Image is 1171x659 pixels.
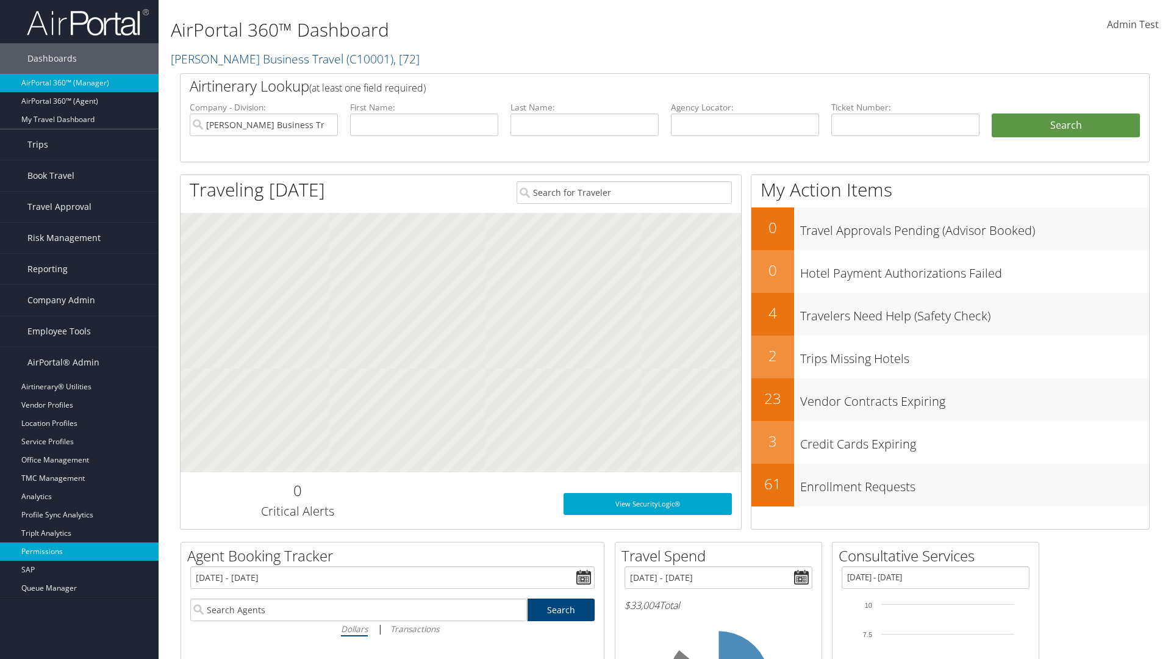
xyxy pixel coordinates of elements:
[393,51,420,67] span: , [ 72 ]
[865,602,872,609] tspan: 10
[27,347,99,378] span: AirPortal® Admin
[27,8,149,37] img: airportal-logo.png
[190,503,405,520] h3: Critical Alerts
[190,480,405,501] h2: 0
[863,631,872,638] tspan: 7.5
[800,344,1149,367] h3: Trips Missing Hotels
[621,546,822,566] h2: Travel Spend
[27,43,77,74] span: Dashboards
[187,546,604,566] h2: Agent Booking Tracker
[346,51,393,67] span: ( C10001 )
[992,113,1140,138] button: Search
[800,216,1149,239] h3: Travel Approvals Pending (Advisor Booked)
[751,431,794,452] h2: 3
[517,181,732,204] input: Search for Traveler
[27,254,68,284] span: Reporting
[341,623,368,635] i: Dollars
[800,430,1149,453] h3: Credit Cards Expiring
[27,223,101,253] span: Risk Management
[190,621,595,636] div: |
[751,388,794,409] h2: 23
[839,546,1039,566] h2: Consultative Services
[171,51,420,67] a: [PERSON_NAME] Business Travel
[751,421,1149,464] a: 3Credit Cards Expiring
[831,101,979,113] label: Ticket Number:
[625,599,812,612] h6: Total
[751,260,794,281] h2: 0
[528,599,595,621] a: Search
[751,474,794,494] h2: 61
[751,207,1149,250] a: 0Travel Approvals Pending (Advisor Booked)
[800,259,1149,282] h3: Hotel Payment Authorizations Failed
[190,76,1059,96] h2: Airtinerary Lookup
[27,316,91,347] span: Employee Tools
[190,599,527,621] input: Search Agents
[751,217,794,238] h2: 0
[751,303,794,323] h2: 4
[27,192,91,222] span: Travel Approval
[564,493,732,515] a: View SecurityLogic®
[27,129,48,160] span: Trips
[751,464,1149,506] a: 61Enrollment Requests
[800,301,1149,325] h3: Travelers Need Help (Safety Check)
[751,378,1149,421] a: 23Vendor Contracts Expiring
[800,387,1149,410] h3: Vendor Contracts Expiring
[510,101,659,113] label: Last Name:
[1107,6,1159,44] a: Admin Test
[800,472,1149,495] h3: Enrollment Requests
[350,101,498,113] label: First Name:
[27,285,95,315] span: Company Admin
[625,599,659,612] span: $33,004
[671,101,819,113] label: Agency Locator:
[1107,18,1159,31] span: Admin Test
[171,17,829,43] h1: AirPortal 360™ Dashboard
[751,177,1149,203] h1: My Action Items
[751,336,1149,378] a: 2Trips Missing Hotels
[751,293,1149,336] a: 4Travelers Need Help (Safety Check)
[190,177,325,203] h1: Traveling [DATE]
[390,623,439,635] i: Transactions
[27,160,74,191] span: Book Travel
[309,81,426,95] span: (at least one field required)
[751,250,1149,293] a: 0Hotel Payment Authorizations Failed
[751,345,794,366] h2: 2
[190,101,338,113] label: Company - Division:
